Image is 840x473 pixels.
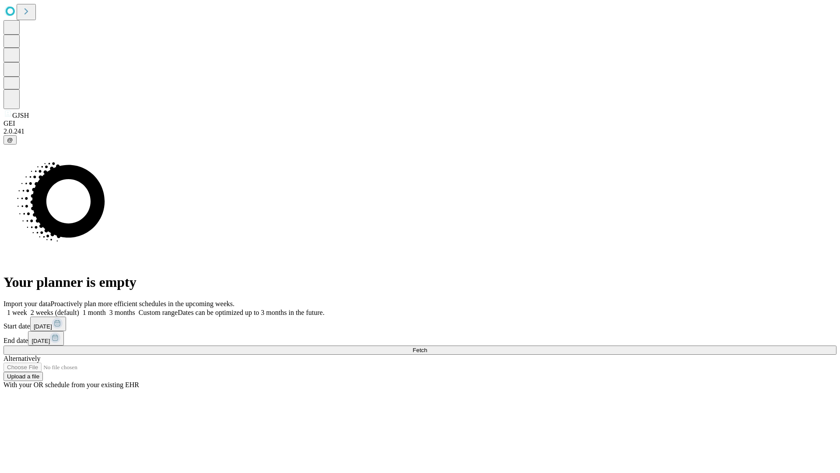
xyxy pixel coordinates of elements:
span: 2 weeks (default) [31,309,79,316]
button: @ [3,135,17,145]
button: Fetch [3,346,836,355]
span: 3 months [109,309,135,316]
span: 1 week [7,309,27,316]
h1: Your planner is empty [3,274,836,290]
button: Upload a file [3,372,43,381]
span: Dates can be optimized up to 3 months in the future. [178,309,324,316]
div: GEI [3,120,836,127]
button: [DATE] [28,331,64,346]
span: Fetch [413,347,427,353]
span: Alternatively [3,355,40,362]
span: 1 month [83,309,106,316]
span: Import your data [3,300,51,307]
div: Start date [3,317,836,331]
span: GJSH [12,112,29,119]
button: [DATE] [30,317,66,331]
span: [DATE] [31,338,50,344]
span: Custom range [139,309,178,316]
span: With your OR schedule from your existing EHR [3,381,139,388]
span: [DATE] [34,323,52,330]
span: Proactively plan more efficient schedules in the upcoming weeks. [51,300,234,307]
div: End date [3,331,836,346]
div: 2.0.241 [3,127,836,135]
span: @ [7,137,13,143]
